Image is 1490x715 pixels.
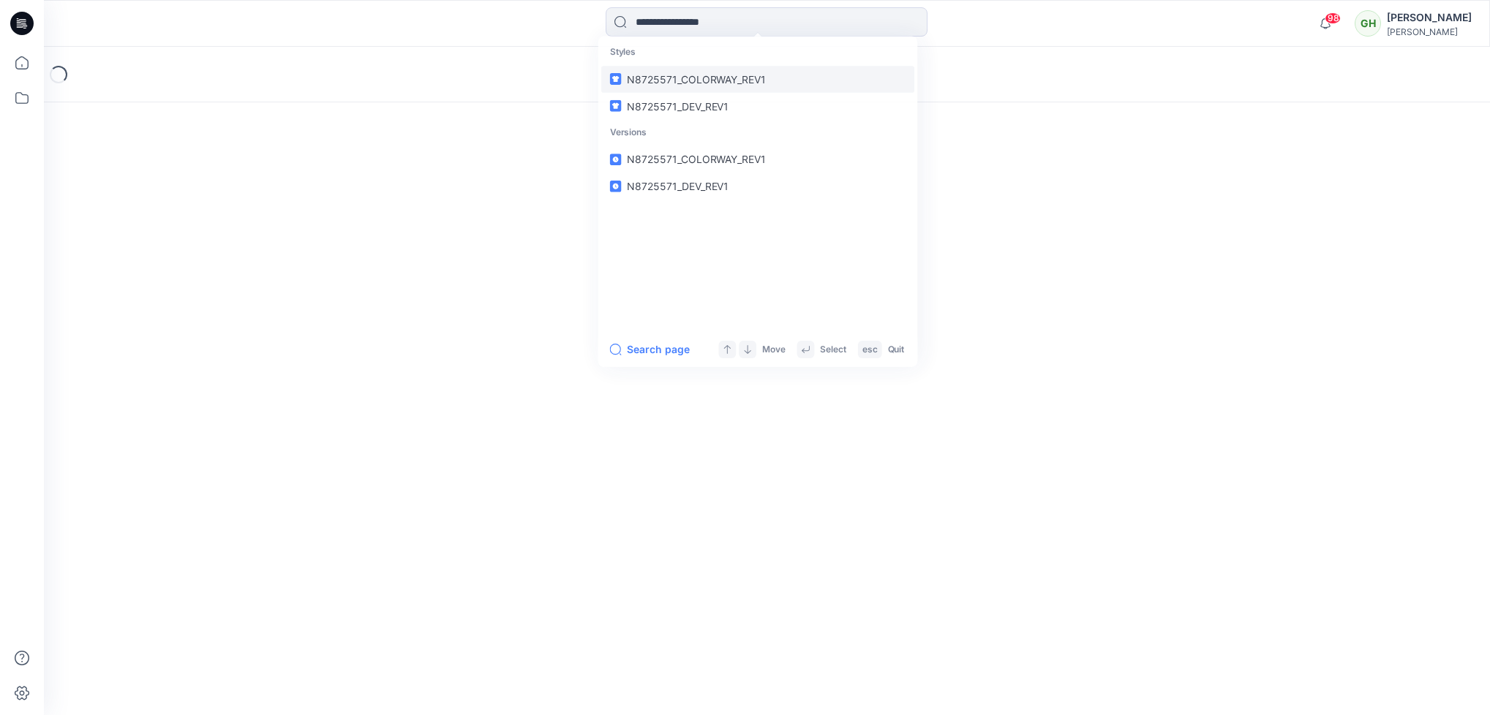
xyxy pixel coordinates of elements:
[601,92,915,119] a: N8725571_DEV_REV1
[1387,9,1472,26] div: [PERSON_NAME]
[601,39,915,65] p: Styles
[627,153,765,165] span: N8725571_COLORWAY_REV1
[888,342,905,357] p: Quit
[762,342,786,357] p: Move
[601,145,915,173] a: N8725571_COLORWAY_REV1
[1325,12,1341,24] span: 98
[862,342,878,357] p: esc
[601,66,915,93] a: N8725571_COLORWAY_REV1
[610,341,690,358] button: Search page
[1387,26,1472,37] div: [PERSON_NAME]
[601,119,915,145] p: Versions
[627,180,729,192] span: N8725571_DEV_REV1
[627,73,765,86] span: N8725571_COLORWAY_REV1
[627,99,729,112] span: N8725571_DEV_REV1
[820,342,846,357] p: Select
[601,173,915,200] a: N8725571_DEV_REV1
[1355,10,1381,37] div: GH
